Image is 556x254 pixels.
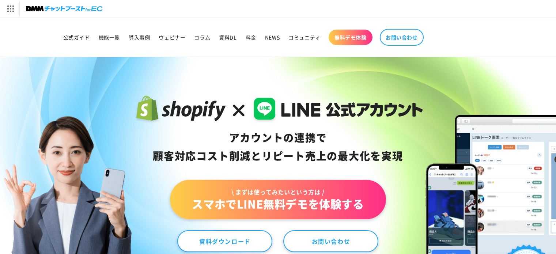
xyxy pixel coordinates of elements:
a: お問い合わせ [283,230,378,252]
span: NEWS [265,34,280,41]
span: お問い合わせ [386,34,418,41]
a: 資料ダウンロード [177,230,272,252]
span: 資料DL [219,34,237,41]
img: サービス [1,1,19,16]
span: 公式ガイド [63,34,90,41]
a: ウェビナー [154,30,190,45]
span: \ まずは使ってみたいという方は / [192,188,364,196]
a: コラム [190,30,215,45]
a: 資料DL [215,30,241,45]
a: 料金 [241,30,261,45]
span: コラム [194,34,210,41]
a: 公式ガイド [59,30,94,45]
span: 導入事例 [129,34,150,41]
a: 無料デモ体験 [329,30,372,45]
a: \ まずは使ってみたいという方は /スマホでLINE無料デモを体験する [170,180,386,219]
a: コミュニティ [284,30,325,45]
img: チャットブーストforEC [26,4,103,14]
span: 無料デモ体験 [334,34,367,41]
span: 機能一覧 [99,34,120,41]
a: NEWS [261,30,284,45]
span: 料金 [246,34,256,41]
span: ウェビナー [159,34,185,41]
div: アカウントの連携で 顧客対応コスト削減と リピート売上の 最大化を実現 [133,129,423,165]
a: お問い合わせ [380,29,424,46]
a: 機能一覧 [94,30,124,45]
span: コミュニティ [288,34,321,41]
a: 導入事例 [124,30,154,45]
